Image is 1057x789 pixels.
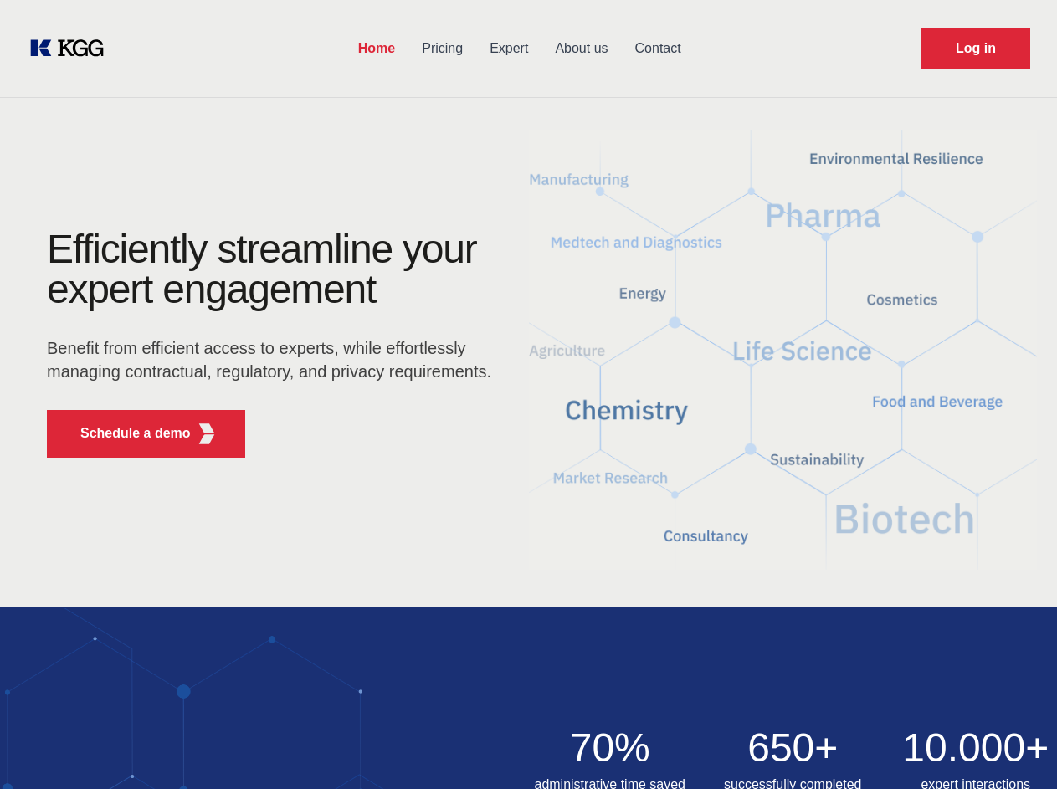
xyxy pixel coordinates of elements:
a: Pricing [408,27,476,70]
p: Benefit from efficient access to experts, while effortlessly managing contractual, regulatory, an... [47,336,502,383]
a: Expert [476,27,541,70]
h2: 650+ [711,728,875,768]
a: Request Demo [921,28,1030,69]
a: KOL Knowledge Platform: Talk to Key External Experts (KEE) [27,35,117,62]
h1: Efficiently streamline your expert engagement [47,229,502,310]
a: Home [345,27,408,70]
img: KGG Fifth Element RED [529,109,1038,591]
h2: 70% [529,728,692,768]
img: KGG Fifth Element RED [197,423,218,444]
button: Schedule a demoKGG Fifth Element RED [47,410,245,458]
a: Contact [622,27,695,70]
p: Schedule a demo [80,423,191,443]
a: About us [541,27,621,70]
